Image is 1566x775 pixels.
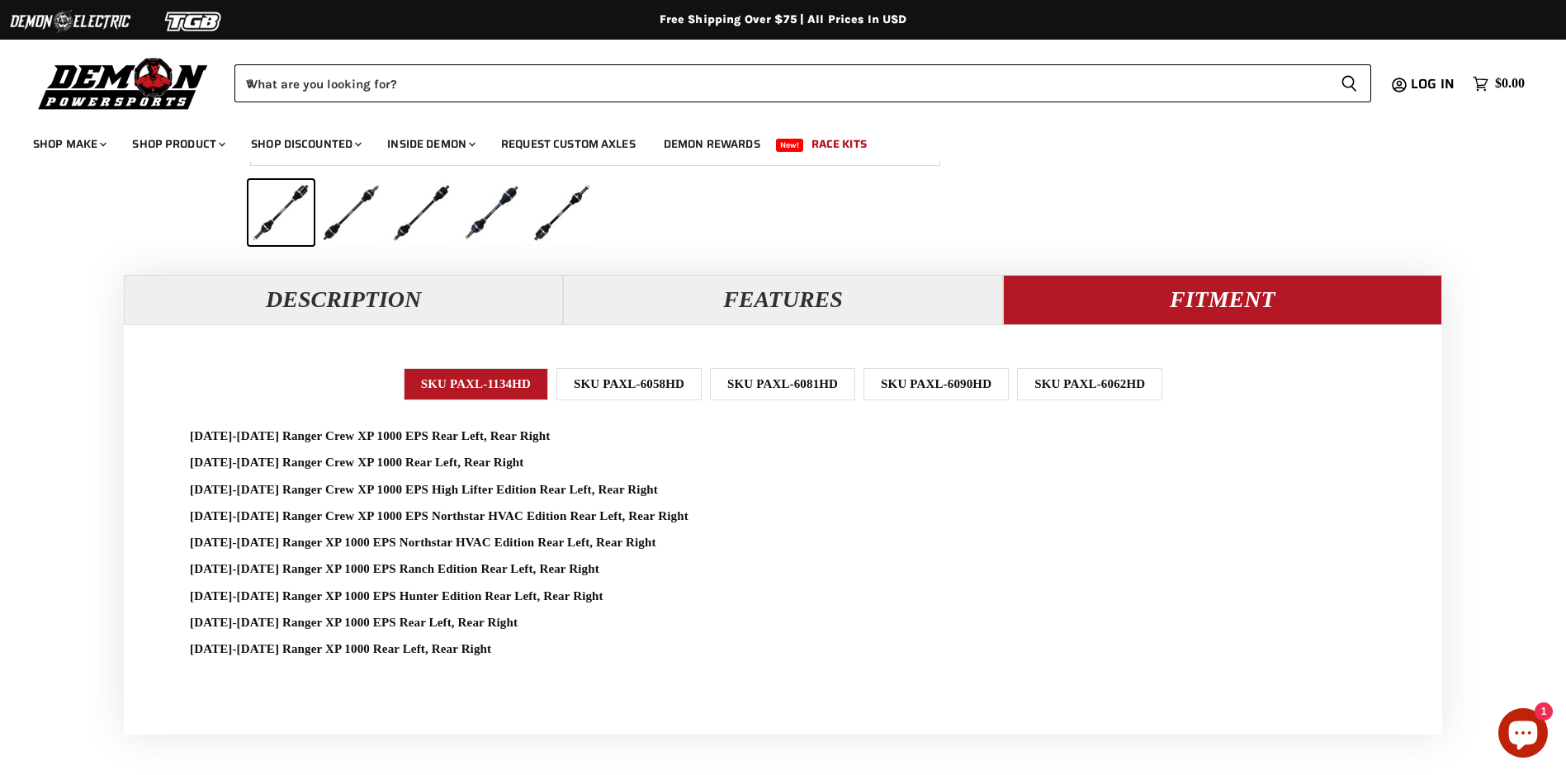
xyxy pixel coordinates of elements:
span: $0.00 [1495,76,1525,92]
p: [DATE]-[DATE] Ranger Crew XP 1000 EPS Northstar HVAC Edition Rear Left, Rear Right [190,509,1376,523]
a: Demon Rewards [651,127,773,161]
a: Request Custom Axles [489,127,648,161]
button: Description [124,275,563,324]
a: Inside Demon [375,127,485,161]
p: [DATE]-[DATE] Ranger Crew XP 1000 EPS Rear Left, Rear Right [190,429,1376,443]
form: Product [234,64,1371,102]
img: Demon Electric Logo 2 [8,6,132,37]
div: SKU PAXL-1134HD [404,368,548,400]
p: [DATE]-[DATE] Ranger Crew XP 1000 Rear Left, Rear Right [190,456,1376,470]
span: New! [776,139,804,152]
a: Shop Discounted [239,127,371,161]
div: SKU PAXL-6081HD [710,368,855,400]
a: Shop Product [120,127,235,161]
button: Features [563,275,1002,324]
button: Search [1327,64,1371,102]
img: TGB Logo 2 [132,6,256,37]
p: [DATE]-[DATE] Ranger Crew XP 1000 EPS High Lifter Edition Rear Left, Rear Right [190,483,1376,497]
div: SKU PAXL-6090HD [863,368,1009,400]
button: Polaris Ranger 1000 Demon Heavy Duty Axle thumbnail [248,180,314,245]
p: [DATE]-[DATE] Ranger XP 1000 Rear Left, Rear Right [190,642,1376,656]
button: Fitment [1003,275,1442,324]
p: [DATE]-[DATE] Ranger XP 1000 EPS Northstar HVAC Edition Rear Left, Rear Right [190,536,1376,550]
a: $0.00 [1464,72,1533,96]
button: Polaris Ranger 1000 Demon Heavy Duty Axle thumbnail [319,180,384,245]
a: Shop Make [21,127,116,161]
a: Race Kits [799,127,879,161]
inbox-online-store-chat: Shopify online store chat [1493,708,1553,762]
button: Polaris Ranger 1000 Demon Heavy Duty Axle thumbnail [389,180,454,245]
ul: Main menu [21,121,1521,161]
p: [DATE]-[DATE] Ranger XP 1000 EPS Rear Left, Rear Right [190,616,1376,630]
span: Log in [1411,73,1455,94]
input: When autocomplete results are available use up and down arrows to review and enter to select [234,64,1327,102]
div: SKU PAXL-6062HD [1017,368,1162,400]
button: Polaris Ranger 1000 Demon Heavy Duty Axle thumbnail [459,180,524,245]
div: Free Shipping Over $75 | All Prices In USD [123,12,1444,27]
div: SKU PAXL-6058HD [556,368,702,400]
button: Polaris Ranger 1000 Demon Heavy Duty Axle thumbnail [529,180,594,245]
p: [DATE]-[DATE] Ranger XP 1000 EPS Hunter Edition Rear Left, Rear Right [190,589,1376,603]
a: Log in [1403,77,1464,92]
p: [DATE]-[DATE] Ranger XP 1000 EPS Ranch Edition Rear Left, Rear Right [190,562,1376,576]
img: Demon Powersports [33,54,214,112]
